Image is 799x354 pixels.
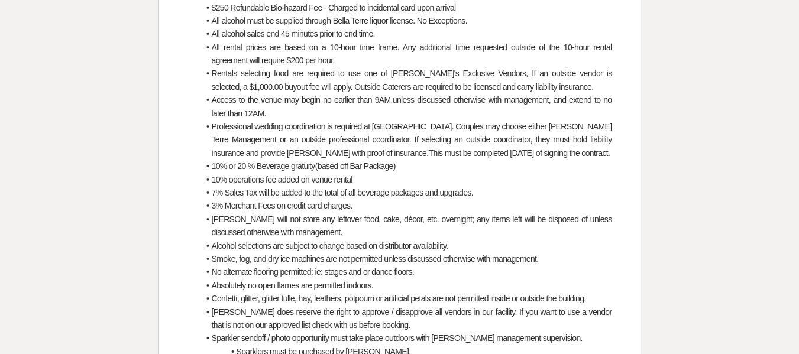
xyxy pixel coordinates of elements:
li: 7% Sales Tax will be added to the total of all beverage packages and upgrades. [199,186,612,199]
li: Access to the venue may begin no earlier than 9AM,unless discussed otherwise with management, and... [199,93,612,120]
li: 10% operations fee added on venue rental [199,173,612,186]
li: 10% or 20 % Beverage gratuity(based off Bar Package) [199,160,612,173]
li: 3% Merchant Fees on credit card charges. [199,199,612,212]
li: No alternate flooring permitted: ie: stages and or dance floors. [199,265,612,278]
li: Alcohol selections are subject to change based on distributor availability. [199,239,612,252]
li: Rentals selecting food are required to use one of [PERSON_NAME]'s Exclusive Vendors, If an outsid... [199,67,612,93]
li: All alcohol must be supplied through Bella Terre liquor license. No Exceptions. [199,14,612,27]
li: Confetti, glitter, glitter tulle, hay, feathers, potpourri or artificial petals are not permitted... [199,292,612,305]
li: Professional wedding coordination is required at [GEOGRAPHIC_DATA]. Couples may choose either [PE... [199,120,612,160]
li: All rental prices are based on a 10-hour time frame. Any additional time requested outside of the... [199,41,612,67]
li: [PERSON_NAME] does reserve the right to approve / disapprove all vendors in our facility. If you ... [199,306,612,332]
li: Sparkler sendoff / photo opportunity must take place outdoors with [PERSON_NAME] management super... [199,332,612,345]
li: Absolutely no open flames are permitted indoors. [199,279,612,292]
li: All alcohol sales end 45 minutes prior to end time. [199,27,612,40]
li: [PERSON_NAME] will not store any leftover food, cake, décor, etc. overnight; any items left will ... [199,213,612,239]
li: $250 Refundable Bio-hazard Fee - Charged to incidental card upon arrival [199,1,612,14]
li: Smoke, fog, and dry ice machines are not permitted unless discussed otherwise with management. [199,252,612,265]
